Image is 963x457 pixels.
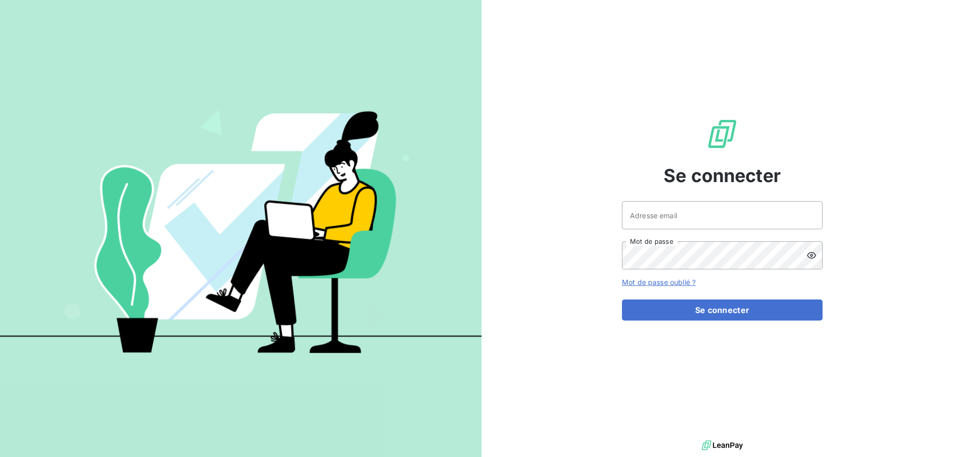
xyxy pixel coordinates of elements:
a: Mot de passe oublié ? [622,278,696,286]
img: Logo LeanPay [706,118,738,150]
img: logo [702,438,743,453]
button: Se connecter [622,299,823,321]
input: placeholder [622,201,823,229]
span: Se connecter [664,162,781,189]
